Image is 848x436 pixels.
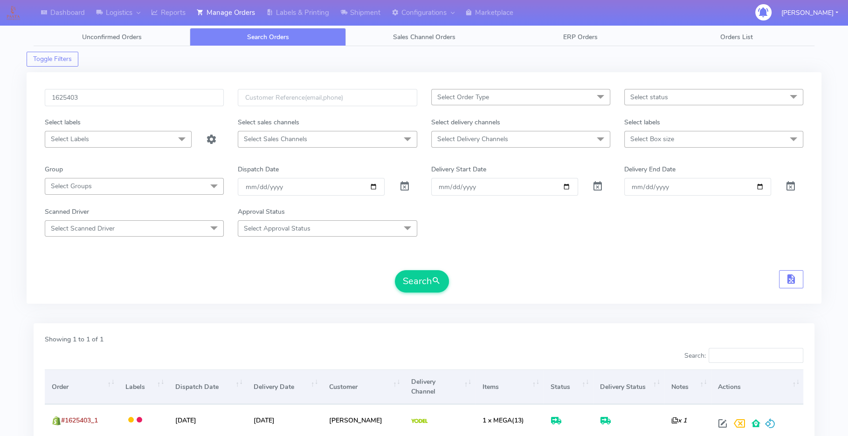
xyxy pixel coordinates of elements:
[244,224,310,233] span: Select Approval Status
[238,117,299,127] label: Select sales channels
[709,348,803,363] input: Search:
[671,416,687,425] i: x 1
[431,117,500,127] label: Select delivery channels
[393,33,455,41] span: Sales Channel Orders
[774,3,845,22] button: [PERSON_NAME]
[244,135,307,143] span: Select Sales Channels
[247,404,322,436] td: [DATE]
[563,33,598,41] span: ERP Orders
[630,93,668,102] span: Select status
[711,369,803,404] th: Actions: activate to sort column ascending
[247,33,289,41] span: Search Orders
[475,369,543,404] th: Items: activate to sort column ascending
[664,369,710,404] th: Notes: activate to sort column ascending
[168,369,247,404] th: Dispatch Date: activate to sort column ascending
[45,164,63,174] label: Group
[45,89,224,106] input: Order Id
[437,93,489,102] span: Select Order Type
[431,164,486,174] label: Delivery Start Date
[51,224,115,233] span: Select Scanned Driver
[61,416,98,425] span: #1625403_1
[593,369,664,404] th: Delivery Status: activate to sort column ascending
[52,416,61,425] img: shopify.png
[322,369,404,404] th: Customer: activate to sort column ascending
[684,348,803,363] label: Search:
[247,369,322,404] th: Delivery Date: activate to sort column ascending
[27,52,78,67] button: Toggle Filters
[624,164,676,174] label: Delivery End Date
[45,369,118,404] th: Order: activate to sort column ascending
[395,270,449,293] button: Search
[45,207,89,217] label: Scanned Driver
[238,207,285,217] label: Approval Status
[322,404,404,436] td: [PERSON_NAME]
[630,135,674,143] span: Select Box size
[238,164,279,174] label: Dispatch Date
[483,416,524,425] span: (13)
[118,369,168,404] th: Labels: activate to sort column ascending
[51,182,92,191] span: Select Groups
[624,117,660,127] label: Select labels
[45,117,81,127] label: Select labels
[404,369,476,404] th: Delivery Channel: activate to sort column ascending
[411,419,427,423] img: Yodel
[720,33,753,41] span: Orders List
[543,369,593,404] th: Status: activate to sort column ascending
[168,404,247,436] td: [DATE]
[238,89,417,106] input: Customer Reference(email,phone)
[45,334,103,344] label: Showing 1 to 1 of 1
[82,33,142,41] span: Unconfirmed Orders
[51,135,89,143] span: Select Labels
[437,135,508,143] span: Select Delivery Channels
[483,416,512,425] span: 1 x MEGA
[34,28,814,46] ul: Tabs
